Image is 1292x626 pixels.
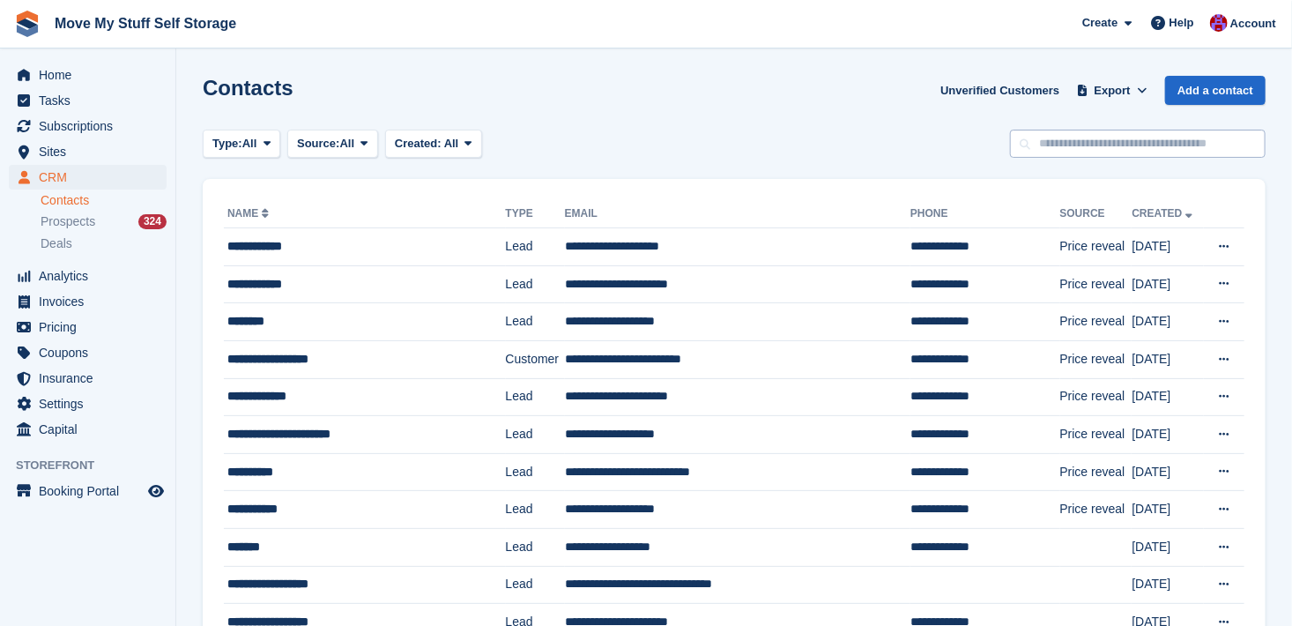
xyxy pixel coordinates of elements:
a: menu [9,340,167,365]
td: Customer [506,340,565,378]
span: All [340,135,355,153]
a: Add a contact [1165,76,1266,105]
span: Home [39,63,145,87]
a: menu [9,165,167,190]
td: Lead [506,265,565,303]
span: Analytics [39,264,145,288]
td: Lead [506,378,565,416]
a: menu [9,264,167,288]
a: Unverified Customers [933,76,1066,105]
td: Lead [506,491,565,529]
td: Lead [506,566,565,604]
a: Contacts [41,192,167,209]
td: [DATE] [1132,303,1203,341]
a: menu [9,315,167,339]
td: Price reveal [1060,303,1132,341]
span: Subscriptions [39,114,145,138]
th: Source [1060,200,1132,228]
button: Type: All [203,130,280,159]
td: Lead [506,228,565,266]
th: Phone [910,200,1059,228]
td: [DATE] [1132,566,1203,604]
span: Export [1095,82,1131,100]
button: Source: All [287,130,378,159]
span: Insurance [39,366,145,391]
a: Preview store [145,481,167,502]
span: Capital [39,417,145,442]
td: [DATE] [1132,340,1203,378]
span: Create [1082,14,1118,32]
a: menu [9,139,167,164]
span: Coupons [39,340,145,365]
span: Deals [41,235,72,252]
th: Type [506,200,565,228]
td: Price reveal [1060,340,1132,378]
a: menu [9,417,167,442]
span: Booking Portal [39,479,145,503]
span: Sites [39,139,145,164]
td: Lead [506,416,565,454]
span: Account [1230,15,1276,33]
span: Prospects [41,213,95,230]
a: menu [9,366,167,391]
span: CRM [39,165,145,190]
span: Tasks [39,88,145,113]
span: Type: [212,135,242,153]
td: Price reveal [1060,416,1132,454]
td: Price reveal [1060,378,1132,416]
td: [DATE] [1132,528,1203,566]
a: Name [227,207,272,220]
a: Prospects 324 [41,212,167,231]
td: [DATE] [1132,228,1203,266]
a: menu [9,114,167,138]
td: Lead [506,528,565,566]
td: [DATE] [1132,265,1203,303]
button: Created: All [385,130,482,159]
td: [DATE] [1132,453,1203,491]
span: All [242,135,257,153]
a: menu [9,88,167,113]
h1: Contacts [203,76,293,100]
a: menu [9,63,167,87]
div: 324 [138,214,167,229]
td: Price reveal [1060,453,1132,491]
a: Created [1132,207,1196,220]
td: [DATE] [1132,491,1203,529]
th: Email [565,200,910,228]
span: All [444,137,459,150]
img: stora-icon-8386f47178a22dfd0bd8f6a31ec36ba5ce8667c1dd55bd0f319d3a0aa187defe.svg [14,11,41,37]
a: Deals [41,235,167,253]
button: Export [1073,76,1151,105]
span: Source: [297,135,339,153]
td: [DATE] [1132,378,1203,416]
span: Help [1169,14,1194,32]
span: Settings [39,391,145,416]
span: Invoices [39,289,145,314]
td: [DATE] [1132,416,1203,454]
a: menu [9,289,167,314]
span: Created: [395,137,442,150]
td: Price reveal [1060,265,1132,303]
td: Lead [506,303,565,341]
a: menu [9,479,167,503]
td: Price reveal [1060,491,1132,529]
a: Move My Stuff Self Storage [48,9,243,38]
td: Lead [506,453,565,491]
td: Price reveal [1060,228,1132,266]
img: Carrie Machin [1210,14,1228,32]
a: menu [9,391,167,416]
span: Pricing [39,315,145,339]
span: Storefront [16,457,175,474]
